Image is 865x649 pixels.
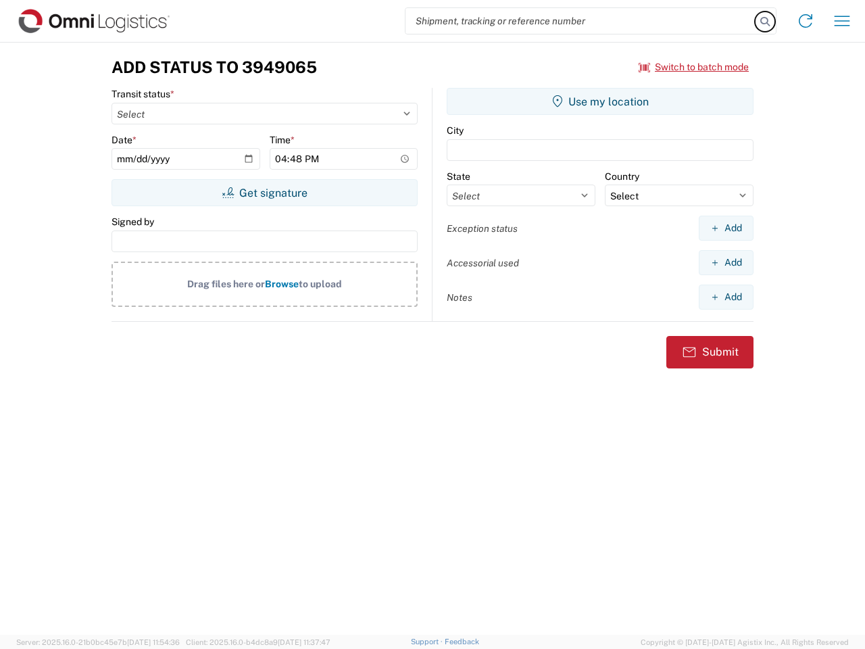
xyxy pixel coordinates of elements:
[447,291,472,304] label: Notes
[447,124,464,137] label: City
[127,638,180,646] span: [DATE] 11:54:36
[445,638,479,646] a: Feedback
[411,638,445,646] a: Support
[112,134,137,146] label: Date
[187,279,265,289] span: Drag files here or
[270,134,295,146] label: Time
[278,638,330,646] span: [DATE] 11:37:47
[699,216,753,241] button: Add
[447,88,753,115] button: Use my location
[112,88,174,100] label: Transit status
[112,179,418,206] button: Get signature
[186,638,330,646] span: Client: 2025.16.0-b4dc8a9
[447,170,470,183] label: State
[605,170,639,183] label: Country
[265,279,299,289] span: Browse
[641,636,849,648] span: Copyright © [DATE]-[DATE] Agistix Inc., All Rights Reserved
[405,8,756,34] input: Shipment, tracking or reference number
[639,56,749,78] button: Switch to batch mode
[112,216,154,228] label: Signed by
[699,285,753,310] button: Add
[447,257,519,269] label: Accessorial used
[699,250,753,275] button: Add
[666,336,753,368] button: Submit
[112,57,317,77] h3: Add Status to 3949065
[447,222,518,235] label: Exception status
[299,279,342,289] span: to upload
[16,638,180,646] span: Server: 2025.16.0-21b0bc45e7b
